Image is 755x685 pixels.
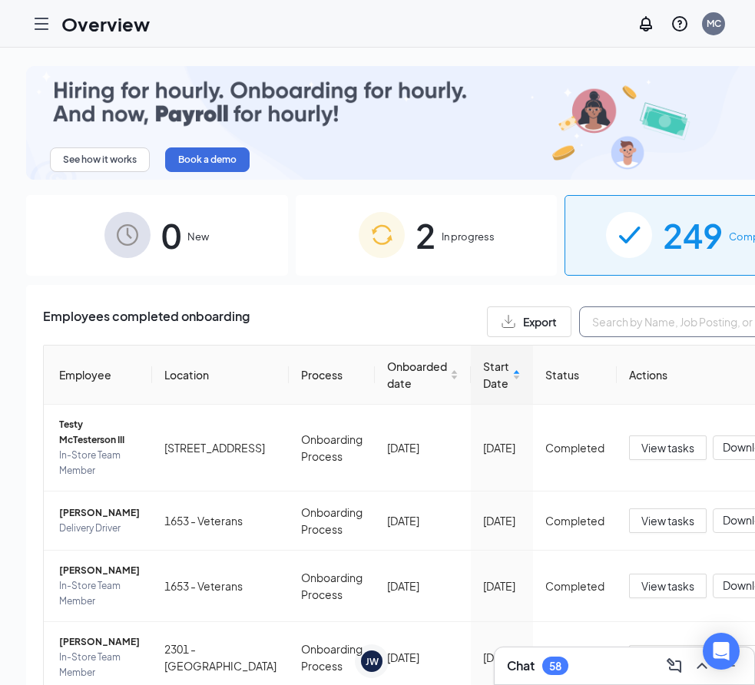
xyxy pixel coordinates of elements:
th: Onboarded date [375,346,471,405]
td: [STREET_ADDRESS] [152,405,289,491]
span: Delivery Driver [59,521,140,536]
span: In-Store Team Member [59,448,140,478]
span: Onboarded date [387,358,447,392]
span: New [187,229,209,244]
button: Book a demo [165,147,250,172]
span: [PERSON_NAME] [59,634,140,650]
svg: Notifications [637,15,655,33]
svg: QuestionInfo [671,15,689,33]
span: Start Date [483,358,509,392]
div: Open Intercom Messenger [703,633,740,670]
td: Onboarding Process [289,491,375,551]
div: MC [707,17,721,30]
span: 0 [161,209,181,262]
span: 249 [663,209,723,262]
button: Export [487,306,571,337]
th: Employee [44,346,152,405]
h3: Chat [507,657,535,674]
button: View tasks [629,574,707,598]
button: View tasks [629,508,707,533]
div: [DATE] [387,439,459,456]
span: [PERSON_NAME] [59,505,140,521]
td: Onboarding Process [289,405,375,491]
td: 1653 - Veterans [152,491,289,551]
span: In-Store Team Member [59,650,140,680]
div: [DATE] [387,649,459,666]
span: View tasks [641,577,694,594]
span: Testy McTesterson III [59,417,140,448]
span: Export [523,316,557,327]
h1: Overview [61,11,150,37]
button: View tasks [629,645,707,670]
th: Status [533,346,617,405]
th: Location [152,346,289,405]
div: Completed [545,439,604,456]
span: View tasks [641,512,694,529]
button: ChevronUp [690,654,714,678]
span: 2 [416,209,435,262]
svg: Hamburger [32,15,51,33]
svg: ChevronUp [693,657,711,675]
div: [DATE] [483,649,521,666]
span: View tasks [641,439,694,456]
td: Onboarding Process [289,551,375,622]
div: [DATE] [483,439,521,456]
td: 1653 - Veterans [152,551,289,622]
div: JW [366,655,379,668]
span: [PERSON_NAME] [59,563,140,578]
div: [DATE] [387,512,459,529]
button: See how it works [50,147,150,172]
th: Process [289,346,375,405]
span: Employees completed onboarding [43,306,250,337]
div: [DATE] [387,577,459,594]
span: In-Store Team Member [59,578,140,609]
div: 58 [549,660,561,673]
svg: ComposeMessage [665,657,684,675]
div: Completed [545,577,604,594]
button: View tasks [629,435,707,460]
div: [DATE] [483,577,521,594]
div: [DATE] [483,512,521,529]
button: ComposeMessage [662,654,687,678]
div: Completed [545,512,604,529]
span: In progress [442,229,495,244]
